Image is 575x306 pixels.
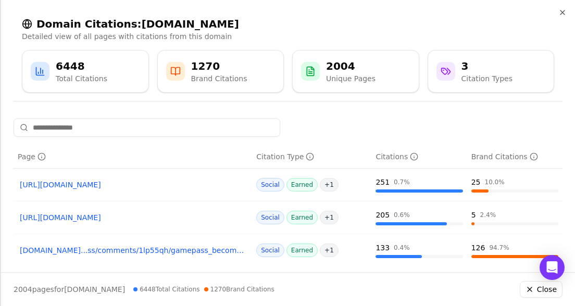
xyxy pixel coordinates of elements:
span: 1270 Brand Citations [204,285,274,294]
span: Social [256,211,284,224]
div: 0.6 % [394,211,410,219]
span: 6448 Total Citations [133,285,199,294]
div: Unique Pages [326,73,376,84]
span: Earned [286,211,318,224]
button: Close [520,281,562,298]
th: totalCitationCount [371,145,467,169]
div: Brand Citations [191,73,247,84]
h2: Domain Citations: [DOMAIN_NAME] [22,17,554,31]
div: Brand Citations [471,151,538,162]
div: 126 [471,243,485,253]
span: [DOMAIN_NAME] [64,285,125,294]
th: page [14,145,252,169]
div: 5 [471,210,476,220]
a: [URL][DOMAIN_NAME] [20,212,246,223]
span: + 1 [320,178,339,192]
div: 133 [376,243,390,253]
a: [DOMAIN_NAME]...ss/comments/1lp55qh/gamepass_becomes_the_best_video_game_service_in [20,245,246,256]
div: 0.4 % [394,244,410,252]
div: Citation Types [461,73,512,84]
span: + 1 [320,211,339,224]
div: 205 [376,210,390,220]
span: Social [256,178,284,192]
div: 6448 [56,59,107,73]
div: Citation Type [256,151,314,162]
div: 251 [376,177,390,187]
a: [URL][DOMAIN_NAME] [20,180,246,190]
span: Social [256,244,284,257]
p: Detailed view of all pages with citations from this domain [22,31,554,42]
div: 10.0 % [485,178,505,186]
th: brandCitationCount [467,145,562,169]
p: page s for [14,284,125,295]
span: + 1 [320,244,339,257]
div: 2.4 % [480,211,496,219]
div: Page [18,151,46,162]
div: 1270 [191,59,247,73]
th: citationTypes [252,145,371,169]
div: 25 [471,177,481,187]
div: 3 [461,59,512,73]
div: Total Citations [56,73,107,84]
span: Earned [286,244,318,257]
div: Citations [376,151,418,162]
span: 2004 [14,285,32,294]
div: 94.7 % [489,244,509,252]
div: 2004 [326,59,376,73]
span: Earned [286,178,318,192]
div: 0.7 % [394,178,410,186]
